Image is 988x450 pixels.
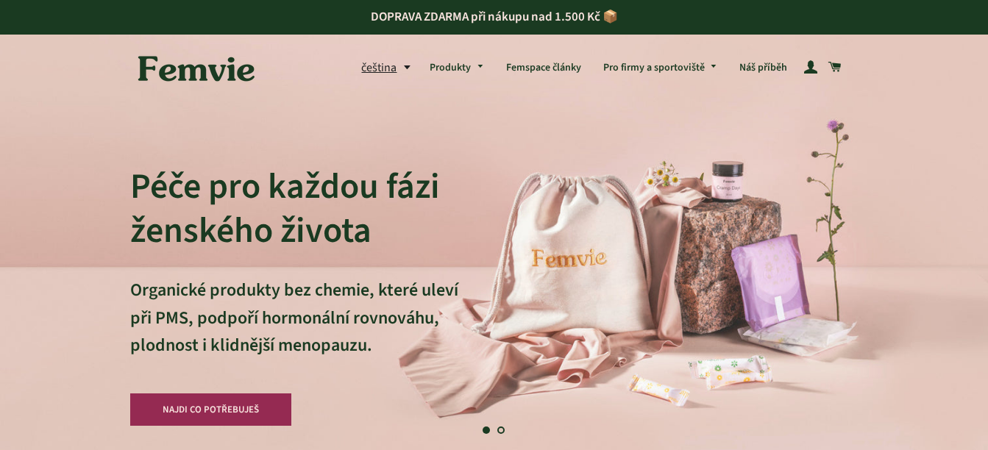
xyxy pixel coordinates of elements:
a: NAJDI CO POTŘEBUJEŠ [130,393,292,426]
p: Organické produkty bez chemie, které uleví při PMS, podpoří hormonální rovnováhu, plodnost i klid... [130,276,458,387]
a: Femspace články [495,49,592,87]
a: Posun 1, aktuální [480,423,494,438]
img: Femvie [130,46,263,91]
a: Načíst snímek 2 [494,423,509,438]
button: čeština [361,58,419,78]
a: Produkty [419,49,495,87]
a: Pro firmy a sportoviště [592,49,729,87]
button: Další snímek [826,413,863,450]
h2: Péče pro každou fázi ženského života [130,165,458,253]
a: Náš příběh [728,49,798,87]
button: Předchozí snímek [121,413,157,450]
